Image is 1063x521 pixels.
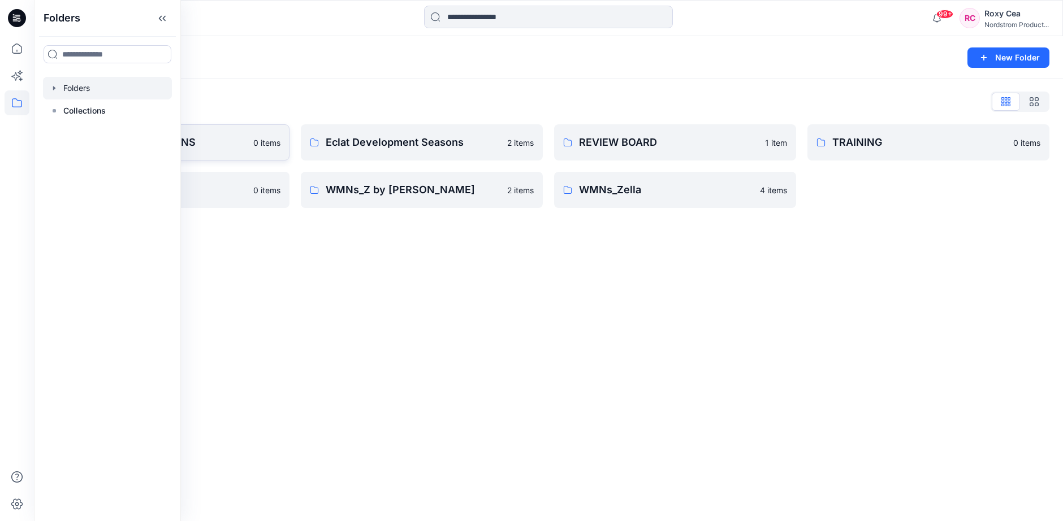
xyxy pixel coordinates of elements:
[554,124,796,160] a: REVIEW BOARD1 item
[507,137,534,149] p: 2 items
[326,182,500,198] p: WMNs_Z by [PERSON_NAME]
[765,137,787,149] p: 1 item
[760,184,787,196] p: 4 items
[326,134,500,150] p: Eclat Development Seasons
[579,134,758,150] p: REVIEW BOARD
[936,10,953,19] span: 99+
[579,182,753,198] p: WMNs_Zella
[507,184,534,196] p: 2 items
[832,134,1006,150] p: TRAINING
[63,104,106,118] p: Collections
[1013,137,1040,149] p: 0 items
[984,20,1049,29] div: Nordstrom Product...
[301,124,543,160] a: Eclat Development Seasons2 items
[960,8,980,28] div: RC
[967,47,1049,68] button: New Folder
[301,172,543,208] a: WMNs_Z by [PERSON_NAME]2 items
[253,184,280,196] p: 0 items
[554,172,796,208] a: WMNs_Zella4 items
[807,124,1049,160] a: TRAINING0 items
[253,137,280,149] p: 0 items
[984,7,1049,20] div: Roxy Cea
